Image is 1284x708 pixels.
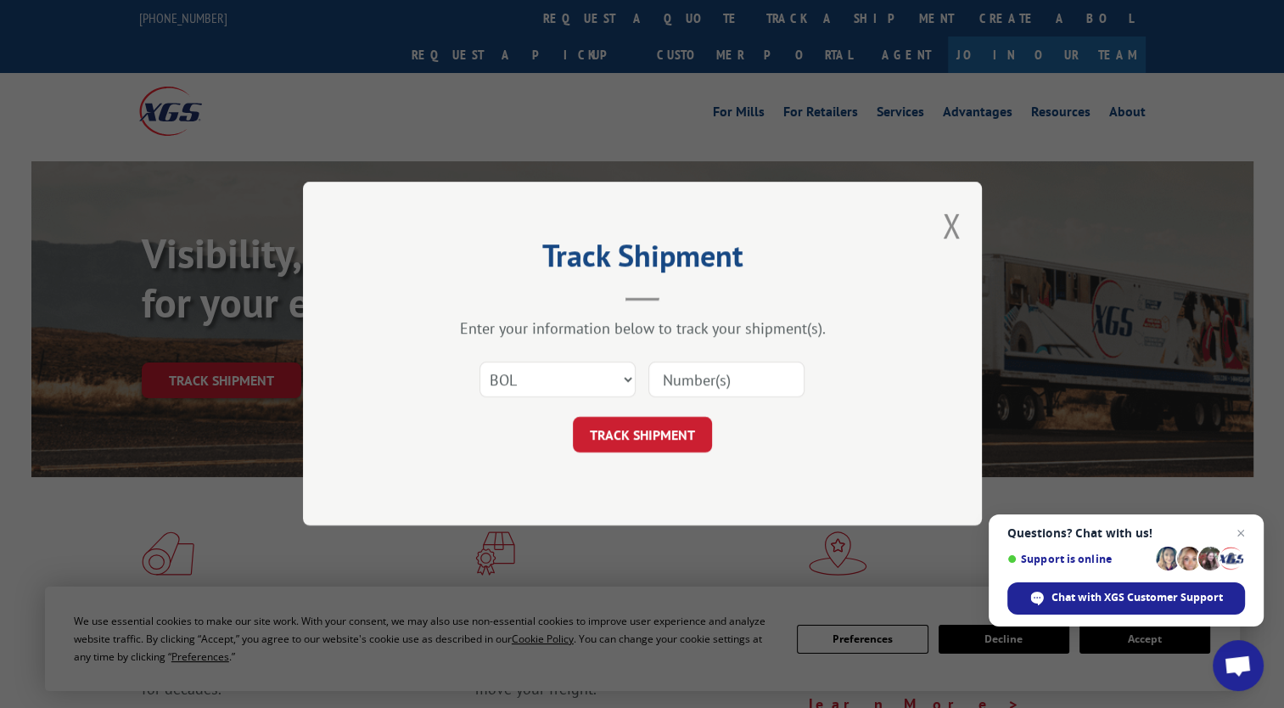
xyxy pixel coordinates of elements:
[1007,553,1150,565] span: Support is online
[388,244,897,276] h2: Track Shipment
[1007,582,1245,615] div: Chat with XGS Customer Support
[388,319,897,339] div: Enter your information below to track your shipment(s).
[573,418,712,453] button: TRACK SHIPMENT
[942,203,961,248] button: Close modal
[1213,640,1264,691] div: Open chat
[1051,590,1223,605] span: Chat with XGS Customer Support
[648,362,805,398] input: Number(s)
[1231,523,1251,543] span: Close chat
[1007,526,1245,540] span: Questions? Chat with us!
